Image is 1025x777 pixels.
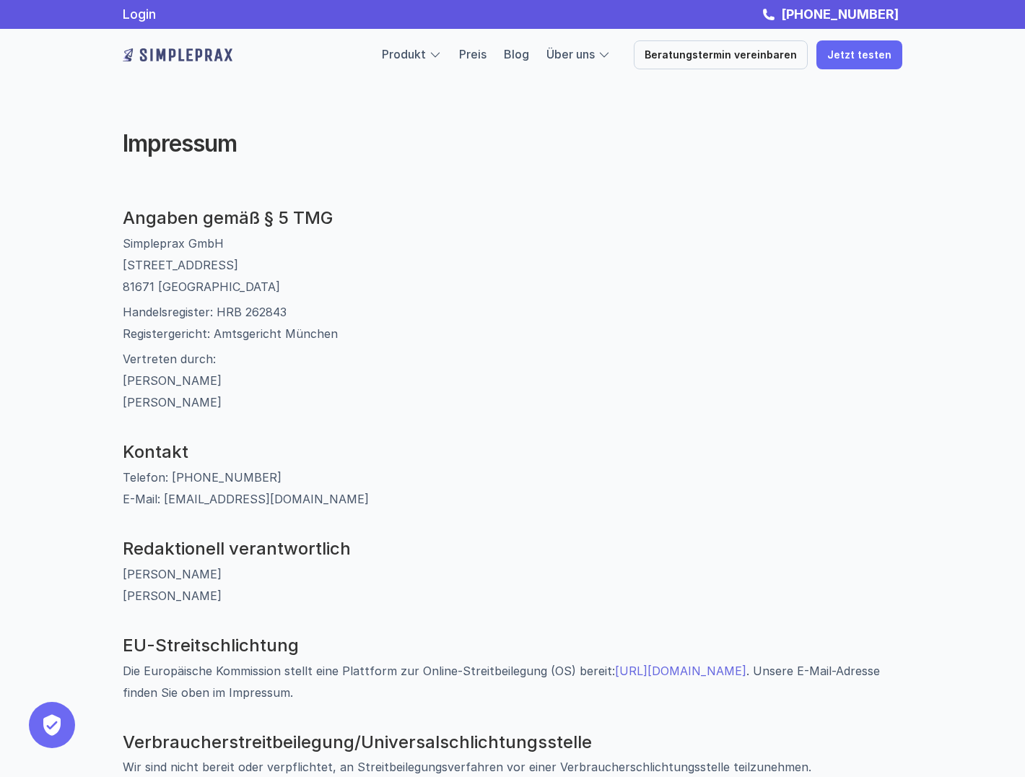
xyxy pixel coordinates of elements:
p: Die Europäische Kommission stellt eine Plattform zur Online-Streitbeilegung (OS) bereit: . Unsere... [123,660,902,703]
h3: Redaktionell verantwortlich [123,539,902,560]
h3: EU-Streitschlichtung [123,635,902,656]
a: [PHONE_NUMBER] [777,6,902,22]
p: Jetzt testen [827,49,891,61]
p: Telefon: [PHONE_NUMBER] E-Mail: [EMAIL_ADDRESS][DOMAIN_NAME] [123,466,902,510]
p: Vertreten durch: [PERSON_NAME] [PERSON_NAME] [123,348,902,413]
a: [URL][DOMAIN_NAME] [615,664,746,678]
h3: Kontakt [123,442,902,463]
a: Über uns [546,47,595,61]
a: Login [123,6,156,22]
a: Produkt [382,47,426,61]
a: Blog [504,47,529,61]
h3: Angaben gemäß § 5 TMG [123,208,902,229]
p: Handelsregister: HRB 262843 Registergericht: Amtsgericht München [123,301,902,344]
strong: [PHONE_NUMBER] [781,6,899,22]
p: Beratungstermin vereinbaren [645,49,797,61]
p: [PERSON_NAME] [PERSON_NAME] [123,563,902,607]
h2: Impressum [123,130,664,157]
h3: Verbraucher­streit­beilegung/Universal­schlichtungs­stelle [123,732,902,753]
a: Jetzt testen [816,40,902,69]
a: Beratungstermin vereinbaren [634,40,808,69]
p: Simpleprax GmbH [STREET_ADDRESS] 81671 [GEOGRAPHIC_DATA] [123,233,902,298]
a: Preis [459,47,487,61]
